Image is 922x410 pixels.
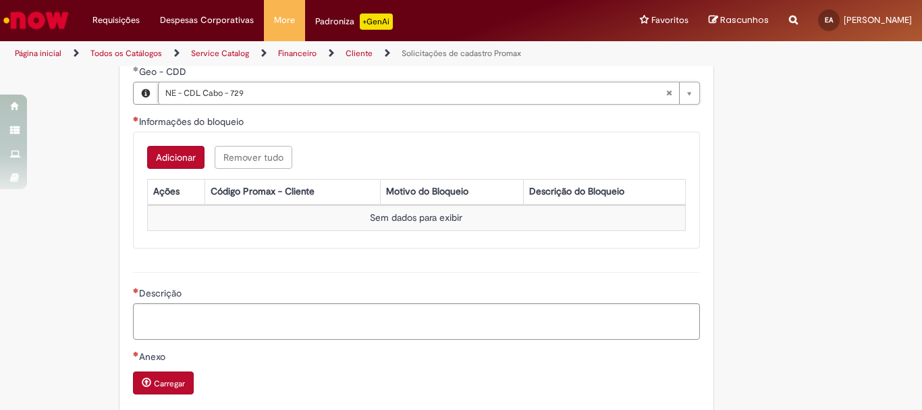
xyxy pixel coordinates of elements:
[133,116,139,122] span: Necessários
[165,82,666,104] span: NE - CDL Cabo - 729
[134,82,158,104] button: Geo - CDD, Visualizar este registro NE - CDL Cabo - 729
[360,14,393,30] p: +GenAi
[709,14,769,27] a: Rascunhos
[154,378,185,389] small: Carregar
[659,82,679,104] abbr: Limpar campo Geo - CDD
[274,14,295,27] span: More
[139,351,168,363] span: Anexo
[825,16,833,24] span: EA
[15,48,61,59] a: Página inicial
[402,48,521,59] a: Solicitações de cadastro Promax
[315,14,393,30] div: Padroniza
[1,7,71,34] img: ServiceNow
[133,66,139,72] span: Obrigatório Preenchido
[90,48,162,59] a: Todos os Catálogos
[381,179,523,204] th: Motivo do Bloqueio
[346,48,373,59] a: Cliente
[278,48,317,59] a: Financeiro
[133,351,139,357] span: Necessários
[191,48,249,59] a: Service Catalog
[10,41,605,66] ul: Trilhas de página
[844,14,912,26] span: [PERSON_NAME]
[651,14,688,27] span: Favoritos
[133,371,194,394] button: Carregar anexo de Anexo Required
[523,179,685,204] th: Descrição do Bloqueio
[147,205,685,230] td: Sem dados para exibir
[147,146,205,169] button: Add a row for Informações do bloqueio
[720,14,769,26] span: Rascunhos
[139,287,184,299] span: Descrição
[205,179,381,204] th: Código Promax - Cliente
[147,179,205,204] th: Ações
[160,14,254,27] span: Despesas Corporativas
[139,116,246,128] span: Informações do bloqueio
[133,303,700,340] textarea: Descrição
[92,14,140,27] span: Requisições
[133,288,139,293] span: Necessários
[158,82,699,104] a: NE - CDL Cabo - 729Limpar campo Geo - CDD
[139,66,189,78] span: Geo - CDD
